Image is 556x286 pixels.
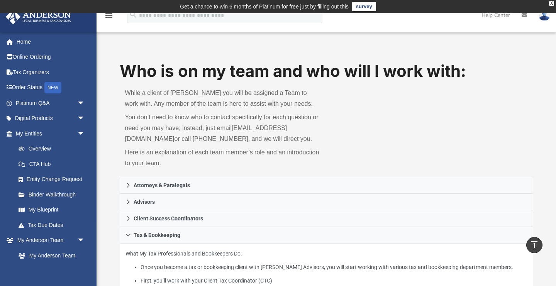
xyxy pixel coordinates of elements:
a: survey [352,2,376,11]
span: Client Success Coordinators [134,216,203,221]
a: Tax Due Dates [11,217,97,233]
p: Here is an explanation of each team member’s role and an introduction to your team. [125,147,321,169]
p: You don’t need to know who to contact specifically for each question or need you may have; instea... [125,112,321,144]
div: NEW [44,82,61,93]
a: Overview [11,141,97,157]
a: Binder Walkthrough [11,187,97,202]
a: My Blueprint [11,202,93,218]
img: User Pic [539,10,550,21]
span: Tax & Bookkeeping [134,232,180,238]
a: Online Ordering [5,49,97,65]
p: While a client of [PERSON_NAME] you will be assigned a Team to work with. Any member of the team ... [125,88,321,109]
a: Digital Productsarrow_drop_down [5,111,97,126]
a: My Anderson Teamarrow_drop_down [5,233,93,248]
a: Tax Organizers [5,64,97,80]
i: vertical_align_top [530,240,539,249]
a: Client Success Coordinators [120,210,533,227]
i: search [129,10,137,19]
span: arrow_drop_down [77,111,93,127]
a: CTA Hub [11,156,97,172]
span: arrow_drop_down [77,233,93,249]
h1: Who is on my team and who will I work with: [120,60,533,83]
i: menu [104,11,114,20]
span: arrow_drop_down [77,126,93,142]
a: Tax & Bookkeeping [120,227,533,244]
a: Attorneys & Paralegals [120,177,533,194]
span: Advisors [134,199,155,205]
span: Attorneys & Paralegals [134,183,190,188]
a: menu [104,15,114,20]
li: Once you become a tax or bookkeeping client with [PERSON_NAME] Advisors, you will start working w... [141,262,527,272]
div: close [549,1,554,6]
span: arrow_drop_down [77,95,93,111]
a: Platinum Q&Aarrow_drop_down [5,95,97,111]
a: Entity Change Request [11,172,97,187]
img: Anderson Advisors Platinum Portal [3,9,73,24]
a: Home [5,34,97,49]
a: My Entitiesarrow_drop_down [5,126,97,141]
a: vertical_align_top [526,237,542,253]
div: Get a chance to win 6 months of Platinum for free just by filling out this [180,2,349,11]
a: My Anderson Team [11,248,89,263]
a: Order StatusNEW [5,80,97,96]
a: Advisors [120,194,533,210]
